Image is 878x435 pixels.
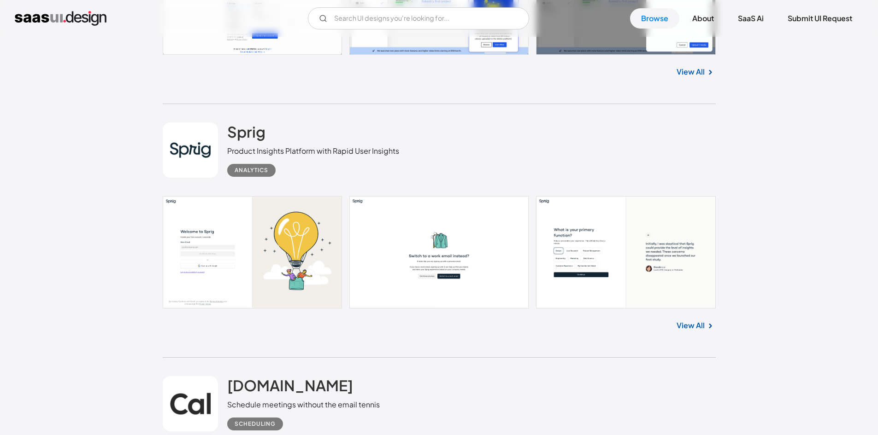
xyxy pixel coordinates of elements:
h2: [DOMAIN_NAME] [227,376,353,394]
a: View All [677,66,705,77]
div: Schedule meetings without the email tennis [227,399,380,410]
a: View All [677,320,705,331]
div: Product Insights Platform with Rapid User Insights [227,145,399,157]
form: Email Form [308,7,529,29]
div: Scheduling [235,418,276,429]
a: Browse [630,8,679,29]
a: Submit UI Request [777,8,863,29]
h2: Sprig [227,122,265,141]
a: Sprig [227,122,265,145]
a: [DOMAIN_NAME] [227,376,353,399]
a: SaaS Ai [727,8,775,29]
a: home [15,11,106,26]
a: About [681,8,725,29]
input: Search UI designs you're looking for... [308,7,529,29]
div: Analytics [235,165,268,176]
